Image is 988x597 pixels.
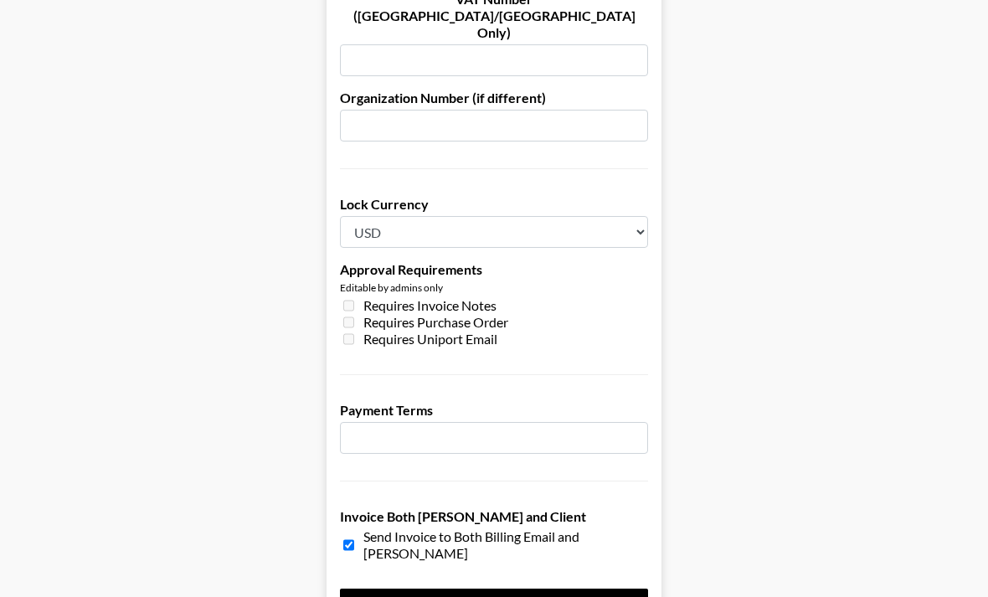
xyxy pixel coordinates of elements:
[340,90,648,106] label: Organization Number (if different)
[340,261,648,278] label: Approval Requirements
[340,508,648,525] label: Invoice Both [PERSON_NAME] and Client
[363,314,508,331] span: Requires Purchase Order
[340,281,648,294] div: Editable by admins only
[340,196,648,213] label: Lock Currency
[363,528,648,562] span: Send Invoice to Both Billing Email and [PERSON_NAME]
[363,297,497,314] span: Requires Invoice Notes
[340,402,648,419] label: Payment Terms
[363,331,497,347] span: Requires Uniport Email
